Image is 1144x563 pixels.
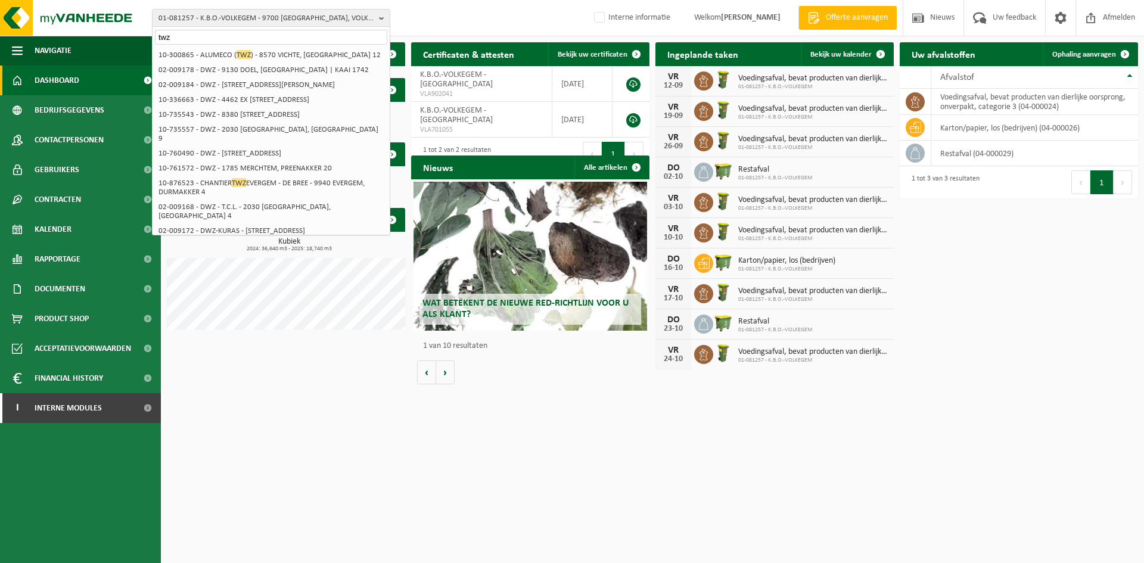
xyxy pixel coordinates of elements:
[558,51,627,58] span: Bekijk uw certificaten
[661,254,685,264] div: DO
[900,42,987,66] h2: Uw afvalstoffen
[155,92,387,107] li: 10-336663 - DWZ - 4462 EX [STREET_ADDRESS]
[661,325,685,333] div: 23-10
[1043,42,1137,66] a: Ophaling aanvragen
[420,70,493,89] span: K.B.O.-VOLKEGEM - [GEOGRAPHIC_DATA]
[931,115,1138,141] td: karton/papier, los (bedrijven) (04-000026)
[738,195,888,205] span: Voedingsafval, bevat producten van dierlijke oorsprong, onverpakt, categorie 3
[35,334,131,363] span: Acceptatievoorwaarden
[661,194,685,203] div: VR
[1114,170,1132,194] button: Next
[592,9,670,27] label: Interne informatie
[155,200,387,223] li: 02-009168 - DWZ - T.C.L. - 2030 [GEOGRAPHIC_DATA], [GEOGRAPHIC_DATA] 4
[661,355,685,363] div: 24-10
[1071,170,1090,194] button: Previous
[574,155,648,179] a: Alle artikelen
[661,285,685,294] div: VR
[420,106,493,125] span: K.B.O.-VOLKEGEM - [GEOGRAPHIC_DATA]
[417,360,436,384] button: Vorige
[738,287,888,296] span: Voedingsafval, bevat producten van dierlijke oorsprong, onverpakt, categorie 3
[713,161,733,181] img: WB-1100-HPE-GN-50
[552,102,613,138] td: [DATE]
[35,125,104,155] span: Contactpersonen
[173,238,405,252] h3: Kubiek
[738,235,888,242] span: 01-081257 - K.B.O.-VOLKEGEM
[35,274,85,304] span: Documenten
[713,252,733,272] img: WB-1100-HPE-GN-50
[420,89,543,99] span: VLA902041
[738,165,813,175] span: Restafval
[738,326,813,334] span: 01-081257 - K.B.O.-VOLKEGEM
[713,222,733,242] img: WB-0060-HPE-GN-50
[423,342,643,350] p: 1 van 10 resultaten
[661,163,685,173] div: DO
[661,82,685,90] div: 12-09
[738,83,888,91] span: 01-081257 - K.B.O.-VOLKEGEM
[738,296,888,303] span: 01-081257 - K.B.O.-VOLKEGEM
[155,161,387,176] li: 10-761572 - DWZ - 1785 MERCHTEM, PREENAKKER 20
[823,12,891,24] span: Offerte aanvragen
[411,155,465,179] h2: Nieuws
[158,10,374,27] span: 01-081257 - K.B.O.-VOLKEGEM - 9700 [GEOGRAPHIC_DATA], VOLKEGEMBERG 58
[661,346,685,355] div: VR
[661,72,685,82] div: VR
[35,214,71,244] span: Kalender
[35,393,102,423] span: Interne modules
[155,107,387,122] li: 10-735543 - DWZ - 8380 [STREET_ADDRESS]
[552,66,613,102] td: [DATE]
[661,173,685,181] div: 02-10
[931,89,1138,115] td: voedingsafval, bevat producten van dierlijke oorsprong, onverpakt, categorie 3 (04-000024)
[738,104,888,114] span: Voedingsafval, bevat producten van dierlijke oorsprong, onverpakt, categorie 3
[155,77,387,92] li: 02-009184 - DWZ - [STREET_ADDRESS][PERSON_NAME]
[232,178,246,187] span: TWZ
[155,176,387,200] li: 10-876523 - CHANTIER EVERGEM - DE BREE - 9940 EVERGEM, DURMAKKER 4
[35,155,79,185] span: Gebruikers
[35,185,81,214] span: Contracten
[738,347,888,357] span: Voedingsafval, bevat producten van dierlijke oorsprong, onverpakt, categorie 3
[661,264,685,272] div: 16-10
[35,304,89,334] span: Product Shop
[155,63,387,77] li: 02-009178 - DWZ - 9130 DOEL, [GEOGRAPHIC_DATA] | KAAI 1742
[420,125,543,135] span: VLA701055
[738,135,888,144] span: Voedingsafval, bevat producten van dierlijke oorsprong, onverpakt, categorie 3
[713,191,733,211] img: WB-0060-HPE-GN-50
[738,175,813,182] span: 01-081257 - K.B.O.-VOLKEGEM
[713,70,733,90] img: WB-0060-HPE-GN-50
[713,282,733,303] img: WB-0060-HPE-GN-50
[721,13,781,22] strong: [PERSON_NAME]
[12,393,23,423] span: I
[411,42,526,66] h2: Certificaten & attesten
[738,114,888,121] span: 01-081257 - K.B.O.-VOLKEGEM
[661,234,685,242] div: 10-10
[931,141,1138,166] td: restafval (04-000029)
[625,142,643,166] button: Next
[661,315,685,325] div: DO
[155,223,387,238] li: 02-009172 - DWZ-KURAS - [STREET_ADDRESS]
[35,95,104,125] span: Bedrijfsgegevens
[713,313,733,333] img: WB-1100-HPE-GN-50
[173,246,405,252] span: 2024: 36,640 m3 - 2025: 18,740 m3
[422,298,629,319] span: Wat betekent de nieuwe RED-richtlijn voor u als klant?
[661,102,685,112] div: VR
[713,130,733,151] img: WB-0060-HPE-GN-50
[1090,170,1114,194] button: 1
[155,48,387,63] li: 10-300865 - ALUMECO ( ) - 8570 VICHTE, [GEOGRAPHIC_DATA] 12
[155,30,387,45] input: Zoeken naar gekoppelde vestigingen
[35,363,103,393] span: Financial History
[810,51,872,58] span: Bekijk uw kalender
[738,357,888,364] span: 01-081257 - K.B.O.-VOLKEGEM
[655,42,750,66] h2: Ingeplande taken
[798,6,897,30] a: Offerte aanvragen
[738,144,888,151] span: 01-081257 - K.B.O.-VOLKEGEM
[548,42,648,66] a: Bekijk uw certificaten
[602,142,625,166] button: 1
[738,317,813,326] span: Restafval
[661,224,685,234] div: VR
[583,142,602,166] button: Previous
[35,244,80,274] span: Rapportage
[738,256,835,266] span: Karton/papier, los (bedrijven)
[237,50,251,59] span: TWZ
[1052,51,1116,58] span: Ophaling aanvragen
[713,343,733,363] img: WB-0060-HPE-GN-50
[801,42,893,66] a: Bekijk uw kalender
